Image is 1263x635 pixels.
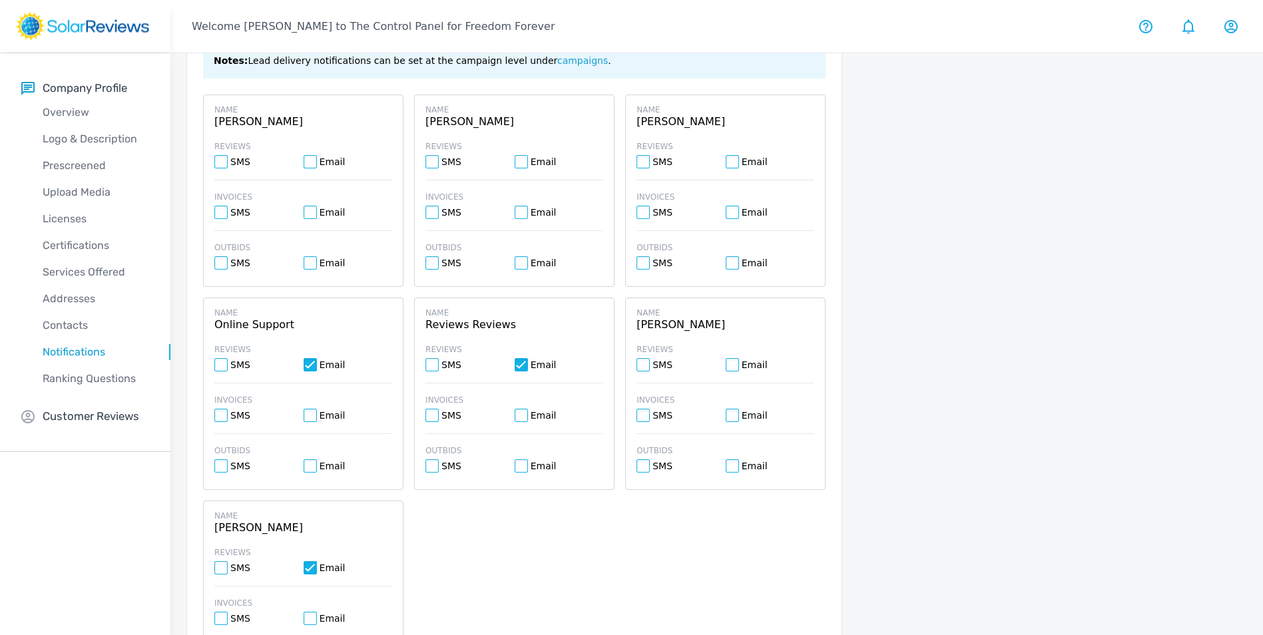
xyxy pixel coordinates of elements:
p: Name [214,106,392,114]
span: SMS [650,459,672,473]
span: SMS [439,459,461,473]
a: Overview [21,99,170,126]
p: [PERSON_NAME] [636,114,814,140]
p: [PERSON_NAME] [214,520,392,546]
p: Welcome [PERSON_NAME] to The Control Panel for Freedom Forever [192,19,555,35]
p: Reviews [636,140,814,155]
p: Name [214,309,392,317]
span: Email [317,206,346,220]
a: Services Offered [21,259,170,286]
span: Email [739,409,768,423]
span: SMS [650,409,672,423]
p: Invoices [214,191,392,206]
p: Notifications [21,344,170,360]
span: SMS [650,206,672,220]
p: Ranking Questions [21,371,170,387]
p: Invoices [425,191,603,206]
span: Email [739,155,768,169]
p: Reviews Reviews [425,317,603,343]
strong: Notes: [214,55,248,66]
span: Email [739,256,768,270]
span: SMS [228,459,250,473]
a: Addresses [21,286,170,312]
span: Email [317,561,346,575]
span: Email [528,358,557,372]
span: SMS [228,358,250,372]
p: Overview [21,105,170,120]
p: Name [214,512,392,520]
span: Email [528,206,557,220]
a: Upload Media [21,179,170,206]
span: Email [528,155,557,169]
span: Email [317,409,346,423]
span: SMS [439,155,461,169]
p: Invoices [636,191,814,206]
span: SMS [228,256,250,270]
p: Lead delivery notifications can be set at the campaign level under . [214,54,815,68]
p: Online Support [214,317,392,343]
p: Reviews [425,140,603,155]
p: Upload Media [21,184,170,200]
span: Email [317,155,346,169]
a: campaigns [557,55,608,66]
p: Outbids [636,242,814,256]
span: SMS [439,256,461,270]
span: SMS [439,409,461,423]
p: Name [425,309,603,317]
span: Email [528,409,557,423]
p: Certifications [21,238,170,254]
p: Outbids [425,242,603,256]
p: Contacts [21,317,170,333]
p: Outbids [425,445,603,459]
span: Email [317,612,346,626]
p: Reviews [214,140,392,155]
a: Licenses [21,206,170,232]
span: Email [317,459,346,473]
p: Invoices [636,394,814,409]
p: [PERSON_NAME] [425,114,603,140]
span: Email [317,256,346,270]
p: Customer Reviews [43,408,139,425]
p: [PERSON_NAME] [636,317,814,343]
span: SMS [439,358,461,372]
p: Outbids [636,445,814,459]
span: Email [317,358,346,372]
span: SMS [228,409,250,423]
span: Email [528,459,557,473]
p: Reviews [425,343,603,358]
p: Company Profile [43,80,127,97]
p: Logo & Description [21,131,170,147]
p: Invoices [425,394,603,409]
p: Reviews [214,546,392,561]
p: Addresses [21,291,170,307]
p: Outbids [214,445,392,459]
a: Notifications [21,339,170,365]
p: Services Offered [21,264,170,280]
span: SMS [228,612,250,626]
a: Contacts [21,312,170,339]
span: SMS [228,561,250,575]
span: SMS [228,206,250,220]
p: Invoices [214,597,392,612]
span: SMS [650,358,672,372]
p: Prescreened [21,158,170,174]
p: Name [425,106,603,114]
p: [PERSON_NAME] [214,114,392,140]
a: Logo & Description [21,126,170,152]
p: Name [636,309,814,317]
span: Email [739,459,768,473]
a: Prescreened [21,152,170,179]
span: SMS [650,155,672,169]
span: Email [528,256,557,270]
p: Reviews [214,343,392,358]
span: SMS [439,206,461,220]
p: Licenses [21,211,170,227]
span: Email [739,358,768,372]
a: Ranking Questions [21,365,170,392]
span: SMS [650,256,672,270]
p: Outbids [214,242,392,256]
p: Invoices [214,394,392,409]
p: Name [636,106,814,114]
span: Email [739,206,768,220]
a: Certifications [21,232,170,259]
